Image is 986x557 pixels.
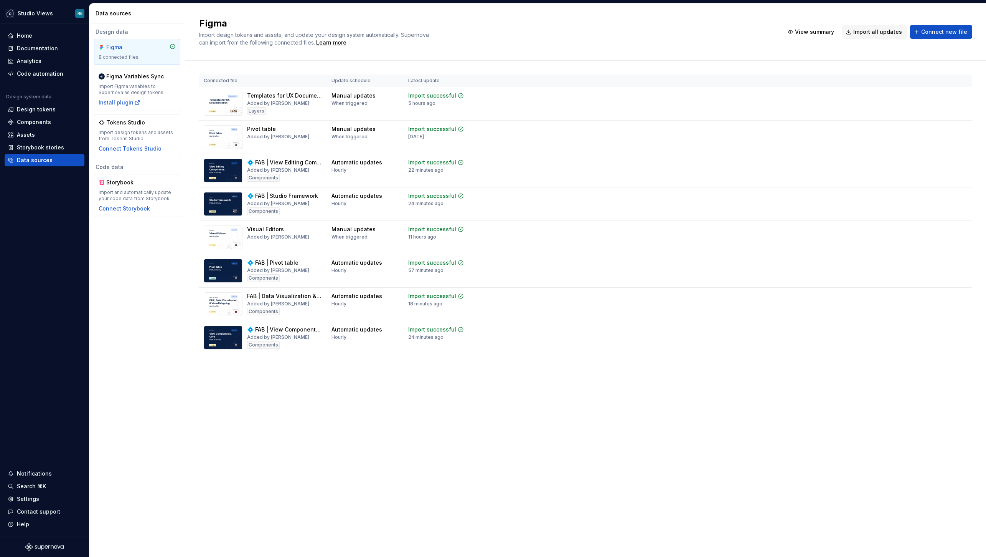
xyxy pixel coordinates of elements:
[17,508,60,516] div: Contact support
[247,267,309,274] div: Added by [PERSON_NAME]
[327,75,404,87] th: Update schedule
[5,467,84,480] button: Notifications
[408,201,444,207] div: 24 minutes ago
[408,192,456,200] div: Import successful
[247,134,309,140] div: Added by [PERSON_NAME]
[247,274,280,282] div: Components
[17,495,39,503] div: Settings
[96,10,182,17] div: Data sources
[331,259,382,267] div: Automatic updates
[247,292,322,300] div: FAB | Data Visualization & Visual Mapping
[247,167,309,173] div: Added by [PERSON_NAME]
[5,116,84,128] a: Components
[247,125,276,133] div: Pivot table
[247,100,309,106] div: Added by [PERSON_NAME]
[5,506,84,518] button: Contact support
[5,103,84,116] a: Design tokens
[247,326,322,333] div: 💠 FAB | View Components, Core
[199,75,327,87] th: Connected file
[17,482,46,490] div: Search ⌘K
[247,192,318,200] div: 💠 FAB | Studio Framework
[408,100,435,106] div: 5 hours ago
[2,5,87,22] button: Studio ViewsRE
[247,92,322,99] div: Templates for UX Documentation
[5,30,84,42] a: Home
[99,145,162,153] button: Connect Tokens Studio
[17,45,58,52] div: Documentation
[247,201,309,207] div: Added by [PERSON_NAME]
[795,28,834,36] span: View summary
[331,159,382,166] div: Automatic updates
[247,107,266,115] div: Layers
[247,341,280,349] div: Components
[99,205,150,212] div: Connect Storybook
[842,25,907,39] button: Import all updates
[99,129,176,142] div: Import design tokens and assets from Tokens Studio
[331,100,368,106] div: When triggered
[408,334,444,340] div: 24 minutes ago
[331,92,376,99] div: Manual updates
[247,234,309,240] div: Added by [PERSON_NAME]
[331,225,376,233] div: Manual updates
[5,68,84,80] a: Code automation
[331,201,346,207] div: Hourly
[17,144,64,151] div: Storybook stories
[331,125,376,133] div: Manual updates
[17,57,41,65] div: Analytics
[408,292,456,300] div: Import successful
[99,99,140,106] div: Install plugin
[408,125,456,133] div: Import successful
[408,159,456,166] div: Import successful
[408,134,424,140] div: [DATE]
[199,31,430,46] span: Import design tokens and assets, and update your design system automatically. Supernova can impor...
[106,43,143,51] div: Figma
[106,73,164,80] div: Figma Variables Sync
[408,225,456,233] div: Import successful
[247,225,284,233] div: Visual Editors
[99,54,176,60] div: 8 connected files
[247,259,298,267] div: 💠 FAB | Pivot table
[247,334,309,340] div: Added by [PERSON_NAME]
[5,141,84,154] a: Storybook stories
[247,159,322,166] div: 💠 FAB | View Editing Components
[17,32,32,40] div: Home
[94,163,180,171] div: Code data
[94,114,180,157] a: Tokens StudioImport design tokens and assets from Tokens StudioConnect Tokens Studio
[331,267,346,274] div: Hourly
[5,480,84,492] button: Search ⌘K
[853,28,902,36] span: Import all updates
[408,92,456,99] div: Import successful
[25,543,64,551] svg: Supernova Logo
[77,10,82,17] div: RE
[331,167,346,173] div: Hourly
[17,470,52,477] div: Notifications
[331,326,382,333] div: Automatic updates
[316,39,346,46] a: Learn more
[247,308,280,315] div: Components
[199,17,775,30] h2: Figma
[408,267,444,274] div: 57 minutes ago
[408,234,436,240] div: 11 hours ago
[5,55,84,67] a: Analytics
[910,25,972,39] button: Connect new file
[5,493,84,505] a: Settings
[331,134,368,140] div: When triggered
[784,25,839,39] button: View summary
[106,179,143,186] div: Storybook
[17,156,53,164] div: Data sources
[408,259,456,267] div: Import successful
[331,292,382,300] div: Automatic updates
[331,334,346,340] div: Hourly
[6,94,51,100] div: Design system data
[5,518,84,530] button: Help
[5,42,84,55] a: Documentation
[404,75,483,87] th: Latest update
[17,118,51,126] div: Components
[5,154,84,166] a: Data sources
[331,234,368,240] div: When triggered
[18,10,53,17] div: Studio Views
[408,326,456,333] div: Import successful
